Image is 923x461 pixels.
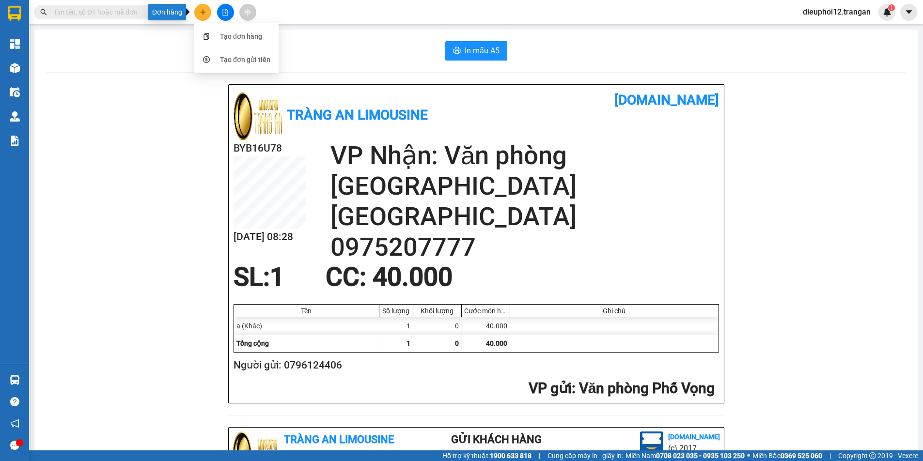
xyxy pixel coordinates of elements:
[234,379,715,399] h2: : Văn phòng Phố Vọng
[200,9,206,15] span: plus
[869,452,876,459] span: copyright
[455,339,459,347] span: 0
[829,450,831,461] span: |
[320,262,458,292] div: CC : 40.000
[464,307,507,315] div: Cước món hàng
[795,6,878,18] span: dieuphoi12.trangan
[529,380,572,397] span: VP gửi
[416,307,459,315] div: Khối lượng
[53,7,168,17] input: Tìm tên, số ĐT hoặc mã đơn
[626,450,745,461] span: Miền Nam
[462,317,510,335] div: 40.000
[330,201,719,232] h2: [GEOGRAPHIC_DATA]
[900,4,917,21] button: caret-down
[10,419,19,428] span: notification
[10,111,20,122] img: warehouse-icon
[234,140,306,156] h2: BYB16U78
[539,450,540,461] span: |
[656,452,745,460] strong: 0708 023 035 - 0935 103 250
[239,4,256,21] button: aim
[513,307,716,315] div: Ghi chú
[234,262,270,292] span: SL:
[10,87,20,97] img: warehouse-icon
[284,450,292,458] span: environment
[236,339,269,347] span: Tổng cộng
[330,232,719,262] h2: 0975207777
[445,41,507,61] button: printerIn mẫu A5
[40,9,47,15] span: search
[10,375,20,385] img: warehouse-icon
[407,339,410,347] span: 1
[781,452,822,460] strong: 0369 525 060
[490,452,532,460] strong: 1900 633 818
[752,450,822,461] span: Miền Bắc
[413,317,462,335] div: 0
[10,136,20,146] img: solution-icon
[453,46,461,56] span: printer
[442,450,532,461] span: Hỗ trợ kỹ thuật:
[640,431,663,455] img: logo.jpg
[888,4,895,11] sup: 1
[234,92,282,140] img: logo.jpg
[486,339,507,347] span: 40.000
[8,6,21,21] img: logo-vxr
[236,307,376,315] div: Tên
[668,433,720,441] b: [DOMAIN_NAME]
[284,433,394,446] b: Tràng An Limousine
[330,140,719,201] h2: VP Nhận: Văn phòng [GEOGRAPHIC_DATA]
[194,4,211,21] button: plus
[10,63,20,73] img: warehouse-icon
[244,9,251,15] span: aim
[217,4,234,21] button: file-add
[10,441,19,450] span: message
[614,92,719,108] b: [DOMAIN_NAME]
[890,4,893,11] span: 1
[234,317,379,335] div: a (Khác)
[234,357,715,373] h2: Người gửi: 0796124406
[10,397,19,406] span: question-circle
[883,8,892,16] img: icon-new-feature
[465,45,500,57] span: In mẫu A5
[668,442,720,454] li: (c) 2017
[905,8,913,16] span: caret-down
[747,454,750,458] span: ⚪️
[270,262,284,292] span: 1
[234,229,306,245] h2: [DATE] 08:28
[287,107,428,123] b: Tràng An Limousine
[548,450,623,461] span: Cung cấp máy in - giấy in:
[379,317,413,335] div: 1
[222,9,229,15] span: file-add
[382,307,410,315] div: Số lượng
[10,39,20,49] img: dashboard-icon
[451,433,542,446] b: Gửi khách hàng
